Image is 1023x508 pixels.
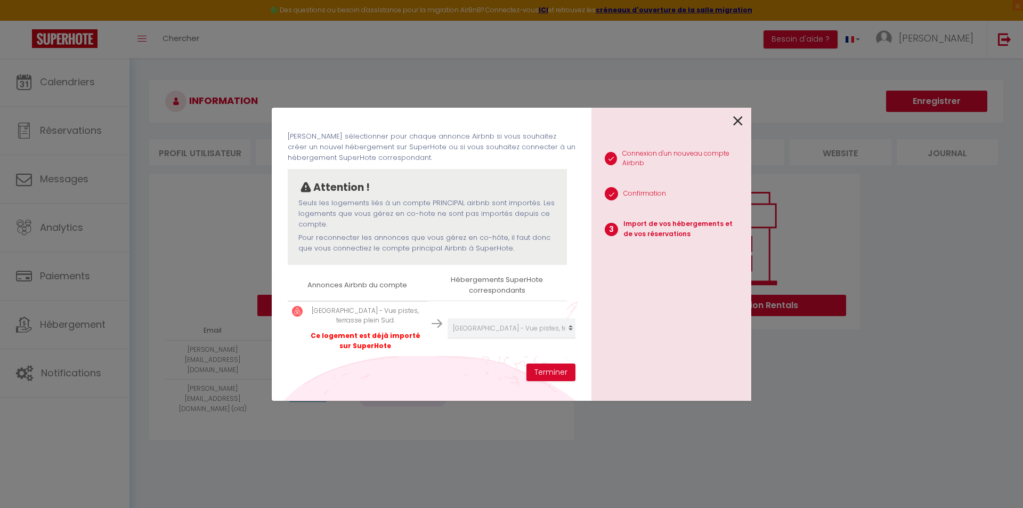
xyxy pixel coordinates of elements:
[288,131,575,164] p: [PERSON_NAME] sélectionner pour chaque annonce Airbnb si vous souhaitez créer un nouvel hébergeme...
[978,460,1015,500] iframe: Chat
[313,180,370,196] p: Attention !
[308,331,423,351] p: Ce logement est déjà importé sur SuperHote
[9,4,40,36] button: Ouvrir le widget de chat LiveChat
[623,219,743,239] p: Import de vos hébergements et de vos réservations
[288,270,427,301] th: Annonces Airbnb du compte
[623,189,666,199] p: Confirmation
[526,364,575,382] button: Terminer
[605,223,618,236] span: 3
[298,232,556,254] p: Pour reconnecter les annonces que vous gérez en co-hôte, il faut donc que vous connectiez le comp...
[427,270,567,301] th: Hébergements SuperHote correspondants
[622,149,743,169] p: Connexion d'un nouveau compte Airbnb
[298,198,556,230] p: Seuls les logements liés à un compte PRINCIPAL airbnb sont importés. Les logements que vous gérez...
[308,306,423,326] p: [GEOGRAPHIC_DATA] - Vue pistes, terrasse plein Sud.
